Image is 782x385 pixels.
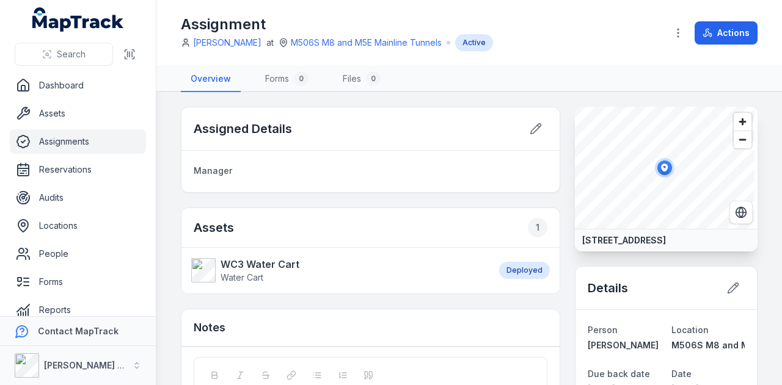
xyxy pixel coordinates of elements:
[528,218,547,237] div: 1
[10,185,146,210] a: Audits
[729,201,753,224] button: Switch to Satellite View
[671,325,709,335] span: Location
[671,339,745,351] a: M506S M8 and M5E Mainline Tunnels
[499,262,550,279] div: Deployed
[194,120,292,137] h2: Assigned Details
[734,131,751,148] button: Zoom out
[10,298,146,322] a: Reports
[455,34,493,51] div: Active
[10,129,146,154] a: Assignments
[575,107,755,229] canvas: Map
[194,165,232,176] span: Manager
[588,325,618,335] span: Person
[57,48,86,60] span: Search
[10,73,146,98] a: Dashboard
[255,67,318,92] a: Forms0
[181,15,493,34] h1: Assignment
[10,270,146,294] a: Forms
[193,37,261,49] a: [PERSON_NAME]
[10,157,146,182] a: Reservations
[221,272,263,282] span: Water Cart
[366,71,381,86] div: 0
[194,218,547,237] h2: Assets
[221,257,299,272] strong: WC3 Water Cart
[10,101,146,126] a: Assets
[588,279,628,297] h2: Details
[10,214,146,238] a: Locations
[266,37,274,49] span: at
[588,339,661,351] a: [PERSON_NAME]
[181,67,241,92] a: Overview
[734,113,751,131] button: Zoom in
[695,21,758,45] button: Actions
[191,257,487,284] a: WC3 Water CartWater Cart
[671,369,692,379] span: Date
[32,7,124,32] a: MapTrack
[294,71,309,86] div: 0
[15,43,113,66] button: Search
[582,234,666,246] strong: [STREET_ADDRESS]
[333,67,390,92] a: Files0
[10,242,146,266] a: People
[588,369,650,379] span: Due back date
[291,37,442,49] a: M506S M8 and M5E Mainline Tunnels
[38,326,119,336] strong: Contact MapTrack
[194,319,225,336] h3: Notes
[44,360,144,370] strong: [PERSON_NAME] Group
